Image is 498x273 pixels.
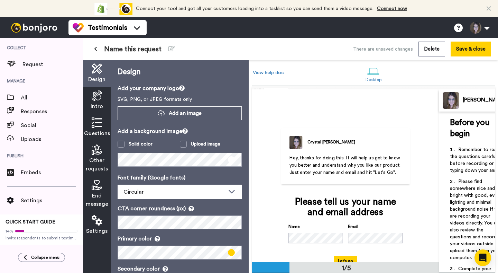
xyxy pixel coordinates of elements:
span: Settings [21,196,83,205]
img: bj-logo-header-white.svg [8,23,60,33]
button: Let's go [334,256,357,266]
span: Settings [86,227,108,235]
span: Questions [84,129,110,138]
span: 14% [6,228,13,234]
button: Save & close [451,42,491,56]
span: Before you begin [450,118,491,138]
p: CTA corner roundness (px) [118,204,242,213]
label: Email [348,223,358,230]
div: Open Intercom Messenger [474,249,491,266]
span: Intro [91,102,103,111]
a: Connect now [377,6,407,11]
span: Testimonials [88,23,127,33]
div: Crystal [PERSON_NAME] [307,139,355,145]
div: Please tell us your name and email address [288,197,403,218]
div: 1/5 [330,263,363,273]
span: Circular [123,189,144,195]
img: tm-color.svg [73,22,84,33]
span: Add an image [169,110,202,117]
span: Uploads [21,135,83,143]
span: Embeds [21,168,83,177]
a: View help doc [253,70,284,75]
span: Invite respondents to submit testimonials [6,235,77,241]
span: Hey, thanks for doing this. It will help us get to know you better and understand why you like ou... [289,155,402,175]
label: Name [288,223,300,230]
img: ACg8ocK9IkgAC4DJQ95MApQ-IgdKzEj2qt5ysBQy7dTjveDQTGHeswW0ow=s96-c [289,136,303,149]
div: Solid color [129,141,153,148]
p: Font family (Google fonts) [118,174,242,182]
span: Social [21,121,83,130]
span: Request [22,60,83,69]
a: Desktop [362,62,385,86]
div: Upload image [191,141,220,148]
span: QUICK START GUIDE [6,220,55,224]
span: End message [86,192,108,208]
img: Profile Image [443,92,459,109]
span: Responses [21,107,83,116]
span: Connect your tool and get all your customers loading into a tasklist so you can send them a video... [136,6,373,11]
p: Primary color [118,235,242,243]
span: All [21,94,83,102]
div: There are unsaved changes [353,46,413,53]
span: Other requests [86,156,108,173]
span: Name this request [104,44,162,54]
p: Add your company logo [118,84,242,93]
p: Add a background image [118,127,242,135]
button: Collapse menu [18,253,65,262]
span: Collapse menu [31,255,59,260]
button: Delete [418,42,445,56]
button: Add an image [118,106,242,120]
div: Desktop [366,77,382,82]
p: Design [118,67,242,77]
div: animation [94,3,132,15]
p: SVG, PNG, or JPEG formats only [118,96,242,103]
span: Design [88,75,105,83]
p: Secondary color [118,265,242,273]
